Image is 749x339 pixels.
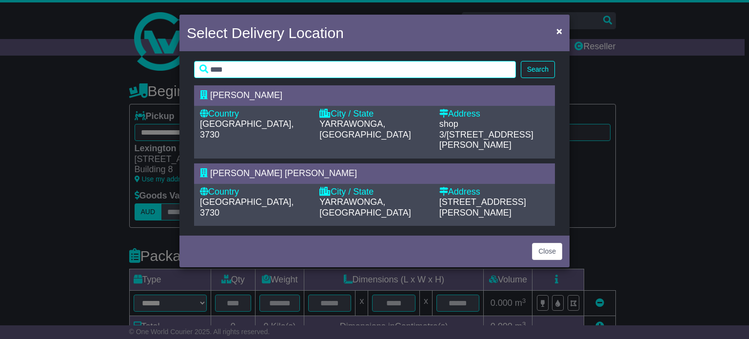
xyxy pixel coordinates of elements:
[200,119,294,140] span: [GEOGRAPHIC_DATA], 3730
[200,187,310,198] div: Country
[319,187,429,198] div: City / State
[187,22,344,44] h4: Select Delivery Location
[210,90,282,100] span: [PERSON_NAME]
[210,168,357,178] span: [PERSON_NAME] [PERSON_NAME]
[532,243,562,260] button: Close
[200,109,310,120] div: Country
[552,21,567,41] button: Close
[556,25,562,37] span: ×
[521,61,555,78] button: Search
[439,119,533,150] span: shop 3/[STREET_ADDRESS][PERSON_NAME]
[439,109,549,120] div: Address
[200,197,294,218] span: [GEOGRAPHIC_DATA], 3730
[439,197,526,218] span: [STREET_ADDRESS][PERSON_NAME]
[319,119,411,140] span: YARRAWONGA, [GEOGRAPHIC_DATA]
[319,109,429,120] div: City / State
[319,197,411,218] span: YARRAWONGA, [GEOGRAPHIC_DATA]
[439,187,549,198] div: Address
